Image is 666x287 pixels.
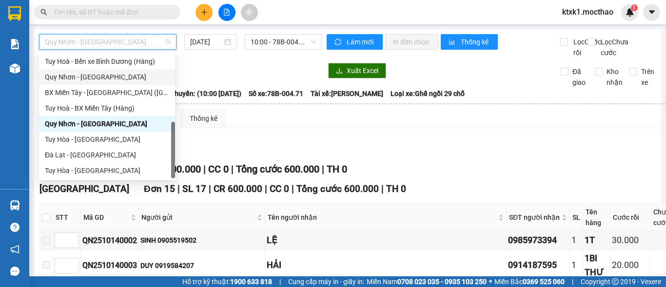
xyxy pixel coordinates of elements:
[631,4,638,11] sup: 1
[39,147,175,163] div: Đà Lạt - Tuy Hòa
[643,4,660,21] button: caret-down
[385,34,438,50] button: In đơn chọn
[610,204,651,231] th: Cước rồi
[612,233,649,247] div: 30.000
[45,87,169,98] div: BX Miền Tây - [GEOGRAPHIC_DATA] ([GEOGRAPHIC_DATA])
[39,69,175,85] div: Quy Nhơn - Đà Lạt
[347,37,375,47] span: Làm mới
[328,63,386,78] button: downloadXuất Excel
[208,163,229,175] span: CC 0
[508,233,568,247] div: 0985973394
[270,183,289,194] span: CC 0
[182,183,206,194] span: SL 17
[571,233,581,247] div: 1
[585,251,608,279] div: 1BI THƯ
[570,204,583,231] th: SL
[54,7,169,18] input: Tìm tên, số ĐT hoặc mã đơn
[647,8,656,17] span: caret-down
[10,200,20,210] img: warehouse-icon
[203,163,206,175] span: |
[507,250,570,281] td: 0914187595
[53,204,81,231] th: STT
[381,183,384,194] span: |
[39,132,175,147] div: Tuy Hòa - Quy Nhơn
[267,233,505,247] div: LỆ
[231,163,234,175] span: |
[214,183,262,194] span: CR 600.000
[449,38,457,46] span: bar-chart
[45,150,169,160] div: Đà Lạt - [GEOGRAPHIC_DATA]
[597,37,630,58] span: Lọc Chưa cước
[391,88,465,99] span: Loại xe: Ghế ngồi 29 chỗ
[288,276,364,287] span: Cung cấp máy in - giấy in:
[509,212,560,223] span: SĐT người nhận
[140,235,263,246] div: SINH 0905519502
[265,231,507,250] td: LỆ
[251,35,316,49] span: 10:00 - 78B-004.71
[268,212,496,223] span: Tên người nhận
[367,276,487,287] span: Miền Nam
[8,6,21,21] img: logo-vxr
[241,4,258,21] button: aim
[632,4,636,11] span: 1
[151,163,201,175] span: CR 600.000
[40,9,47,16] span: search
[507,231,570,250] td: 0985973394
[45,72,169,82] div: Quy Nhơn - [GEOGRAPHIC_DATA]
[201,9,208,16] span: plus
[190,37,222,47] input: 14/10/2025
[523,278,565,286] strong: 0369 525 060
[10,245,20,254] span: notification
[569,37,603,58] span: Lọc Cước rồi
[637,66,658,88] span: Trên xe
[190,113,217,124] div: Thống kê
[10,63,20,74] img: warehouse-icon
[508,258,568,272] div: 0914187595
[177,183,180,194] span: |
[230,278,272,286] strong: 1900 633 818
[39,116,175,132] div: Quy Nhơn - Tuy Hòa
[347,65,378,76] span: Xuất Excel
[39,183,129,194] span: [GEOGRAPHIC_DATA]
[39,163,175,178] div: Tuy Hòa - La Hai
[39,54,175,69] div: Tuy Hoà - Bến xe Bình Dương (Hàng)
[45,118,169,129] div: Quy Nhơn - [GEOGRAPHIC_DATA]
[10,267,20,276] span: message
[144,183,175,194] span: Đơn 15
[603,66,627,88] span: Kho nhận
[182,276,272,287] span: Hỗ trợ kỹ thuật:
[196,4,213,21] button: plus
[568,66,589,88] span: Đã giao
[81,250,139,281] td: QN2510140003
[45,103,169,114] div: Tuy Hoà - BX Miền Tây (Hàng)
[292,183,294,194] span: |
[612,278,619,285] span: copyright
[81,231,139,250] td: QN2510140002
[45,56,169,67] div: Tuy Hoà - Bến xe Bình Dương (Hàng)
[336,67,343,75] span: download
[141,212,255,223] span: Người gửi
[236,163,319,175] span: Tổng cước 600.000
[249,88,303,99] span: Số xe: 78B-004.71
[327,34,383,50] button: syncLàm mới
[267,258,505,272] div: HẢI
[494,276,565,287] span: Miền Bắc
[10,39,20,49] img: solution-icon
[585,233,608,247] div: 1T
[246,9,253,16] span: aim
[45,165,169,176] div: Tuy Hòa - [GEOGRAPHIC_DATA]
[82,234,137,247] div: QN2510140002
[334,38,343,46] span: sync
[441,34,498,50] button: bar-chartThống kê
[583,204,610,231] th: Tên hàng
[218,4,235,21] button: file-add
[296,183,379,194] span: Tổng cước 600.000
[39,100,175,116] div: Tuy Hoà - BX Miền Tây (Hàng)
[397,278,487,286] strong: 0708 023 035 - 0935 103 250
[626,8,634,17] img: icon-new-feature
[45,134,169,145] div: Tuy Hòa - [GEOGRAPHIC_DATA]
[322,163,324,175] span: |
[223,9,230,16] span: file-add
[82,259,137,271] div: QN2510140003
[140,260,263,271] div: DUY 0919584207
